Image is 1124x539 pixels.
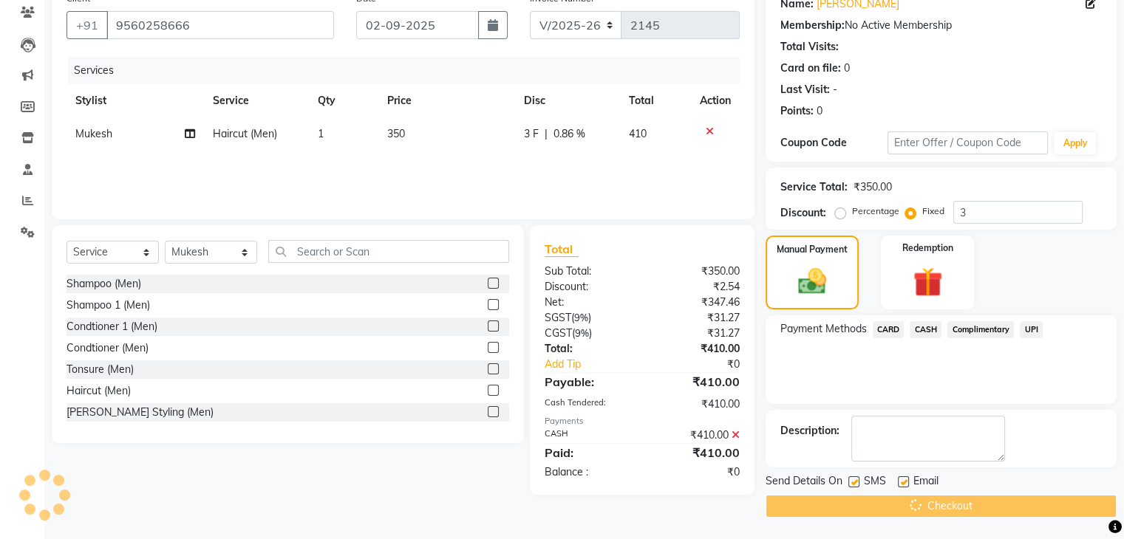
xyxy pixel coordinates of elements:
label: Manual Payment [777,243,848,256]
span: Mukesh [75,127,112,140]
a: Add Tip [534,357,660,372]
span: CASH [910,321,941,338]
span: UPI [1020,321,1043,338]
div: [PERSON_NAME] Styling (Men) [67,405,214,420]
th: Total [620,84,691,117]
th: Price [378,84,515,117]
span: Send Details On [766,473,842,492]
div: ₹0 [660,357,750,372]
div: ₹350.00 [854,179,892,195]
div: Payments [545,415,740,428]
div: ₹410.00 [642,341,751,357]
span: SGST [545,311,571,324]
span: Email [913,473,939,492]
div: Balance : [534,464,642,480]
span: 9% [575,327,589,339]
div: ( ) [534,326,642,341]
span: CARD [873,321,905,338]
div: Discount: [534,279,642,295]
span: Total [545,241,579,257]
th: Qty [309,84,378,117]
span: | [545,126,548,142]
div: Total: [534,341,642,357]
span: 3 F [524,126,539,142]
button: +91 [67,11,108,39]
div: Net: [534,295,642,310]
span: 9% [574,312,588,323]
div: ₹31.27 [642,326,751,341]
div: 0 [844,61,850,76]
button: Apply [1054,132,1096,154]
th: Action [691,84,740,117]
span: Payment Methods [780,321,867,337]
div: ₹410.00 [642,428,751,443]
label: Redemption [902,241,953,255]
div: Paid: [534,444,642,461]
div: Membership: [780,18,845,33]
div: Description: [780,423,839,439]
span: 410 [629,127,647,140]
div: Condtioner (Men) [67,340,149,356]
div: ₹31.27 [642,310,751,326]
div: Coupon Code [780,135,888,151]
div: No Active Membership [780,18,1102,33]
div: ( ) [534,310,642,326]
div: Last Visit: [780,82,830,97]
span: CGST [545,326,572,340]
span: Complimentary [947,321,1014,338]
div: Payable: [534,373,642,391]
div: Total Visits: [780,39,839,55]
span: 1 [318,127,324,140]
div: 0 [817,103,822,119]
span: 350 [387,127,405,140]
img: _cash.svg [789,265,835,298]
th: Service [204,84,309,117]
div: ₹0 [642,464,751,480]
img: _gift.svg [904,264,952,301]
input: Enter Offer / Coupon Code [888,131,1049,154]
div: Shampoo 1 (Men) [67,298,150,313]
label: Percentage [852,205,899,218]
div: ₹410.00 [642,373,751,391]
div: ₹347.46 [642,295,751,310]
div: Haircut (Men) [67,383,131,399]
input: Search by Name/Mobile/Email/Code [106,11,334,39]
div: Condtioner 1 (Men) [67,319,157,334]
div: Discount: [780,205,826,221]
div: ₹410.00 [642,444,751,461]
div: ₹410.00 [642,396,751,412]
div: CASH [534,428,642,443]
div: Cash Tendered: [534,396,642,412]
div: ₹2.54 [642,279,751,295]
div: Services [68,57,751,84]
span: SMS [864,473,886,492]
div: Tonsure (Men) [67,362,134,377]
input: Search or Scan [268,240,509,263]
div: Card on file: [780,61,841,76]
div: Points: [780,103,814,119]
div: - [833,82,837,97]
div: Service Total: [780,179,848,195]
span: Haircut (Men) [213,127,277,140]
div: Shampoo (Men) [67,276,141,292]
div: Sub Total: [534,264,642,279]
div: ₹350.00 [642,264,751,279]
th: Disc [515,84,620,117]
th: Stylist [67,84,204,117]
span: 0.86 % [554,126,585,142]
label: Fixed [922,205,944,218]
